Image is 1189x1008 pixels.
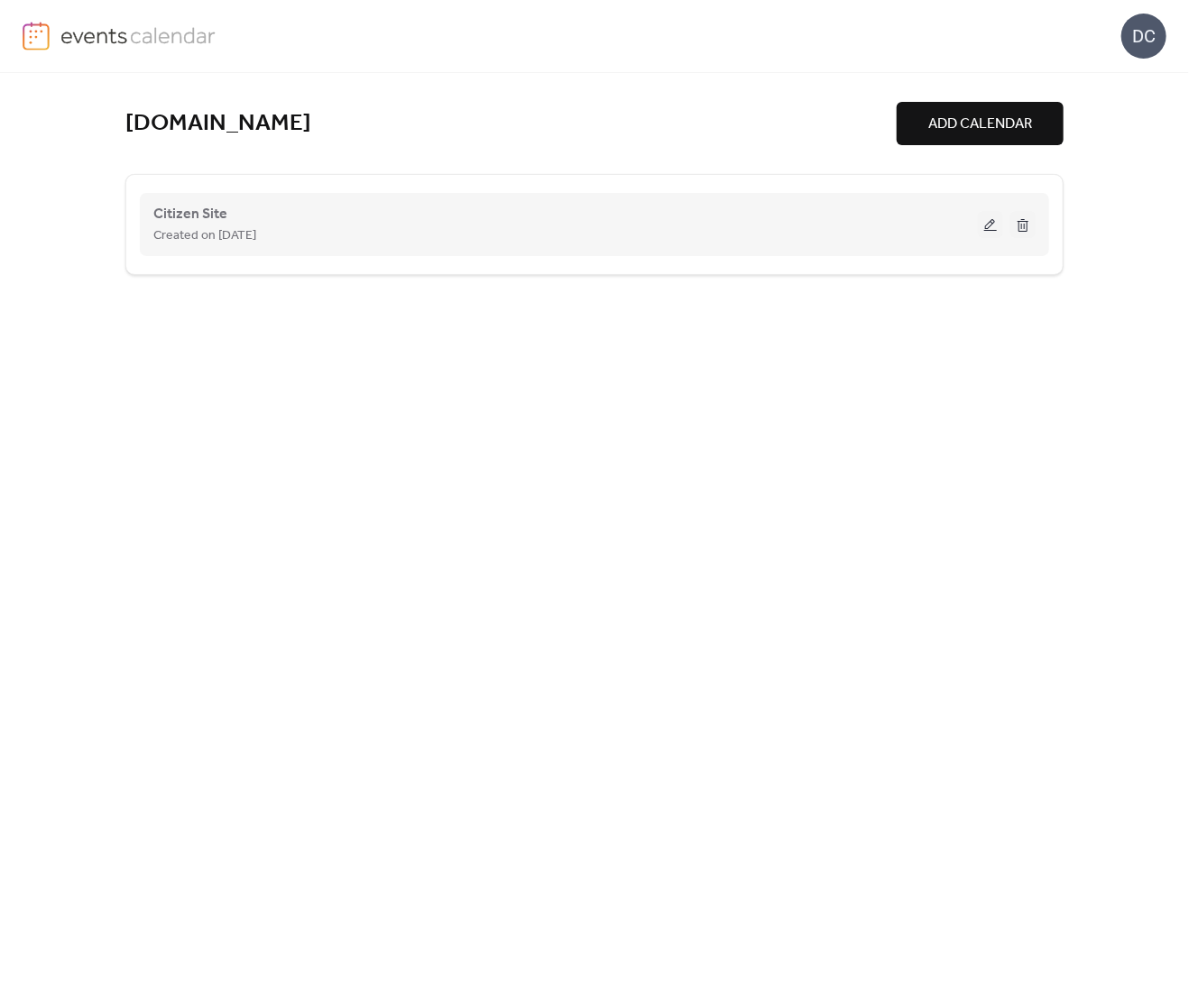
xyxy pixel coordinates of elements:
span: Citizen Site [153,204,227,225]
a: [DOMAIN_NAME] [125,109,311,139]
span: ADD CALENDAR [928,114,1032,135]
button: ADD CALENDAR [897,102,1064,145]
a: Citizen Site [153,209,227,219]
div: DC [1121,14,1166,59]
img: logo-type [60,22,217,49]
img: logo [23,22,50,50]
span: Created on [DATE] [153,225,256,247]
